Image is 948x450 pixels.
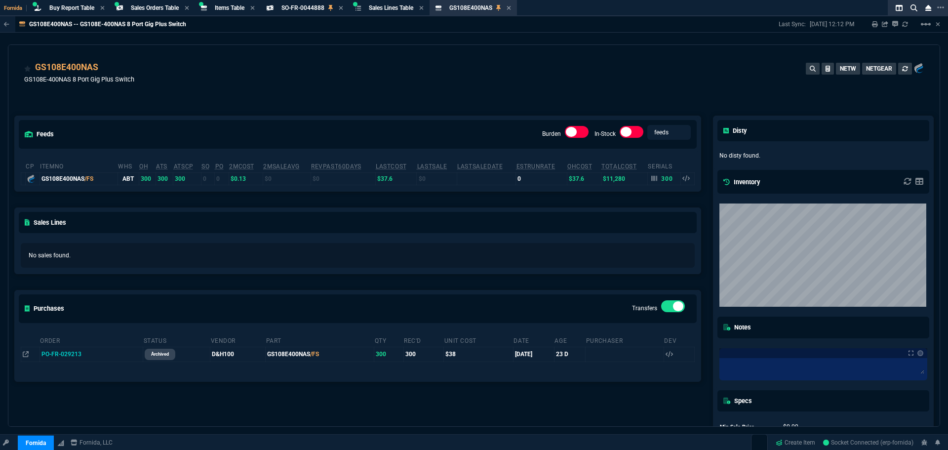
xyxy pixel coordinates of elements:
[779,20,810,28] p: Last Sync:
[35,61,98,74] a: GS108E400NAS
[84,175,93,182] span: /FS
[542,130,561,137] label: Burden
[68,438,116,447] a: msbcCompanyName
[719,151,928,160] p: No disty found.
[417,172,457,185] td: $0
[369,4,413,11] span: Sales Lines Table
[661,300,685,316] div: Transfers
[620,126,643,142] div: In-Stock
[339,4,343,12] nx-icon: Close Tab
[723,323,751,332] h5: Notes
[215,4,244,11] span: Items Table
[567,172,601,185] td: $37.6
[250,4,255,12] nx-icon: Close Tab
[281,4,324,11] span: SO-FR-0044888
[25,304,64,313] h5: Purchases
[516,172,567,185] td: 0
[29,251,687,260] p: No sales found.
[24,61,31,75] div: Add to Watchlist
[156,163,167,170] abbr: Total units in inventory => minus on SO => plus on PO
[4,5,27,11] span: Fornida
[25,129,54,139] h5: feeds
[823,439,913,446] span: Socket Connected (erp-fornida)
[862,63,896,75] button: NETGEAR
[41,350,141,359] nx-fornida-value: PO-FR-029213
[266,333,374,347] th: Part
[719,421,841,432] tr: undefined
[836,63,860,75] button: NETW
[263,163,299,170] abbr: Avg Sale from SO invoices for 2 months
[376,163,407,170] abbr: The last purchase cost from PO Order
[444,333,513,347] th: Unit Cost
[664,333,694,347] th: Dev
[201,172,215,185] td: 0
[215,163,224,170] abbr: Total units on open Purchase Orders
[403,347,443,362] td: 300
[513,347,554,362] td: [DATE]
[266,347,374,362] td: GS108E400NAS
[632,305,657,312] label: Transfers
[772,435,819,450] a: Create Item
[417,163,447,170] abbr: The last SO Inv price. No time limit. (ignore zeros)
[210,333,266,347] th: Vendor
[229,163,254,170] abbr: Avg cost of all PO invoices for 2 months
[723,177,760,187] h5: Inventory
[41,351,81,358] span: PO-FR-029213
[201,163,209,170] abbr: Total units on open Sales Orders
[823,438,913,447] a: H0Ccc7-r4qovoVlMAAC4
[29,20,186,28] p: GS108E400NAS -- GS108E-400NAS 8 Port Gig Plus Switch
[100,4,105,12] nx-icon: Close Tab
[41,174,116,183] div: GS108E400NAS
[143,333,210,347] th: Status
[311,163,361,170] abbr: Total revenue past 60 days
[783,423,798,430] span: 0
[516,163,555,170] abbr: Total sales within a 30 day window based on last time there was inventory
[457,163,503,170] abbr: The date of the last SO Inv price. No time limit. (ignore zeros)
[151,350,169,358] p: archived
[419,4,424,12] nx-icon: Close Tab
[513,333,554,347] th: Date
[921,2,935,14] nx-icon: Close Workbench
[25,218,66,227] h5: Sales Lines
[723,126,747,135] h5: Disty
[156,172,173,185] td: 300
[139,163,148,170] abbr: Total units in inventory.
[723,396,752,406] h5: Specs
[25,159,39,173] th: cp
[210,347,266,362] td: D&H100
[39,333,143,347] th: Order
[507,4,511,12] nx-icon: Close Tab
[49,4,94,11] span: Buy Report Table
[567,163,592,170] abbr: Avg Cost of Inventory on-hand
[118,159,139,173] th: WHS
[215,172,229,185] td: 0
[449,4,492,11] span: GS108E400NAS
[374,333,404,347] th: Qty
[174,163,194,170] abbr: ATS with all companies combined
[661,175,673,183] p: 300
[118,172,139,185] td: ABT
[647,159,680,173] th: Serials
[601,172,647,185] td: $11,280
[23,351,29,358] nx-icon: Open In Opposite Panel
[936,20,940,28] a: Hide Workbench
[403,333,443,347] th: Rec'd
[892,2,907,14] nx-icon: Split Panels
[374,347,404,362] td: 300
[565,126,589,142] div: Burden
[39,159,118,173] th: ItemNo
[4,21,9,28] nx-icon: Back to Table
[310,351,319,358] span: /FS
[444,347,513,362] td: $38
[554,333,585,347] th: Age
[601,163,636,170] abbr: Total Cost of Units on Hand
[24,75,134,84] p: GS108E-400NAS 8 Port Gig Plus Switch
[907,2,921,14] nx-icon: Search
[185,4,189,12] nx-icon: Close Tab
[263,172,311,185] td: $0
[586,333,664,347] th: Purchaser
[139,172,156,185] td: 300
[554,347,585,362] td: 23 D
[810,20,854,28] p: [DATE] 12:12 PM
